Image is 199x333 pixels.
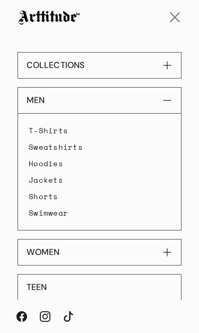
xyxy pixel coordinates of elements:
a: Sweatshirts [29,139,170,155]
a: TikTok [57,305,80,328]
a: Jackets [29,172,170,188]
a: TEEN [18,274,181,301]
a: Swimwear [29,204,170,221]
a: T-Shirts [29,122,170,139]
button: COLLECTIONS [18,52,181,79]
a: Shorts [29,188,170,204]
a: Facebook [10,305,33,328]
img: Arttitude [18,10,81,25]
a: Instagram [33,305,57,328]
button: MEN [18,87,181,114]
button: Close [162,5,188,30]
a: Hoodies [29,155,170,172]
button: WOMEN [18,239,181,266]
